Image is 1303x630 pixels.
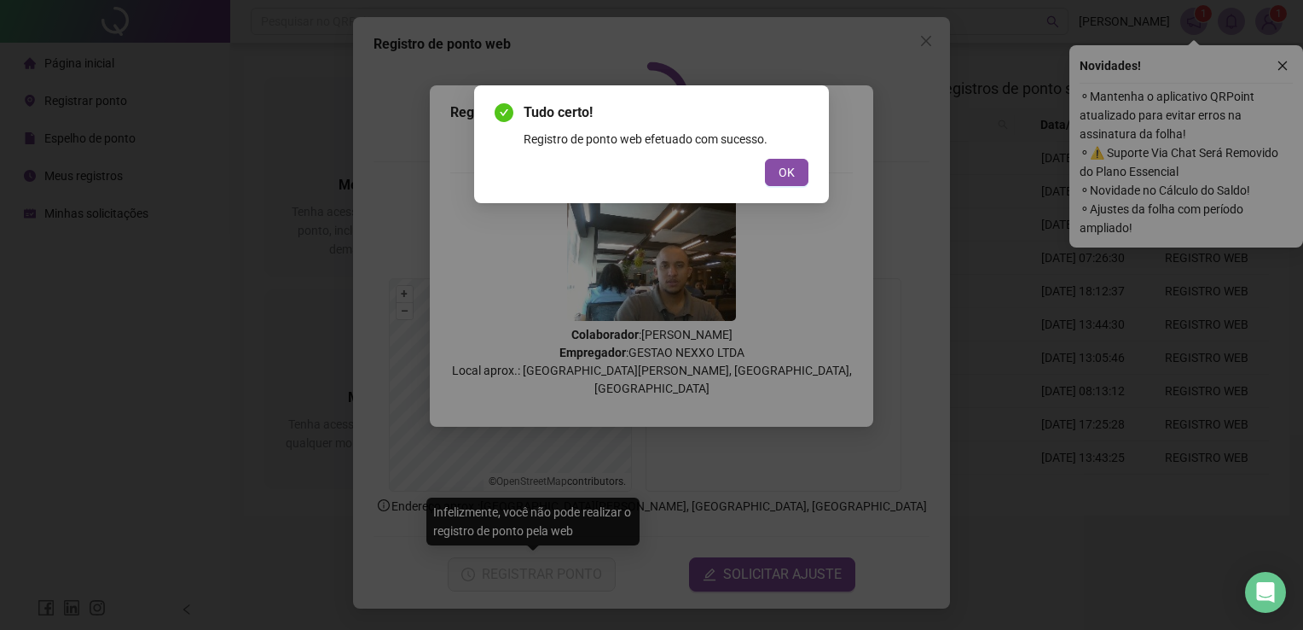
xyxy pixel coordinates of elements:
div: Open Intercom Messenger [1245,572,1286,613]
div: Registro de ponto web efetuado com sucesso. [524,130,808,149]
span: Tudo certo! [524,102,808,123]
span: OK [779,163,795,182]
button: OK [765,159,808,186]
span: check-circle [495,103,513,122]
